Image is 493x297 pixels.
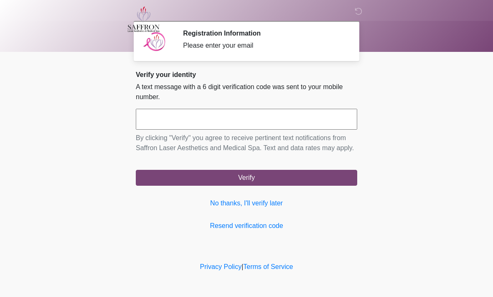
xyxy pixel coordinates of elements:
[136,71,357,79] h2: Verify your identity
[243,263,293,270] a: Terms of Service
[136,133,357,153] p: By clicking "Verify" you agree to receive pertinent text notifications from Saffron Laser Aesthet...
[136,221,357,231] a: Resend verification code
[200,263,242,270] a: Privacy Policy
[142,29,167,54] img: Agent Avatar
[136,198,357,208] a: No thanks, I'll verify later
[241,263,243,270] a: |
[136,82,357,102] p: A text message with a 6 digit verification code was sent to your mobile number.
[183,41,345,51] div: Please enter your email
[136,170,357,186] button: Verify
[127,6,160,32] img: Saffron Laser Aesthetics and Medical Spa Logo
